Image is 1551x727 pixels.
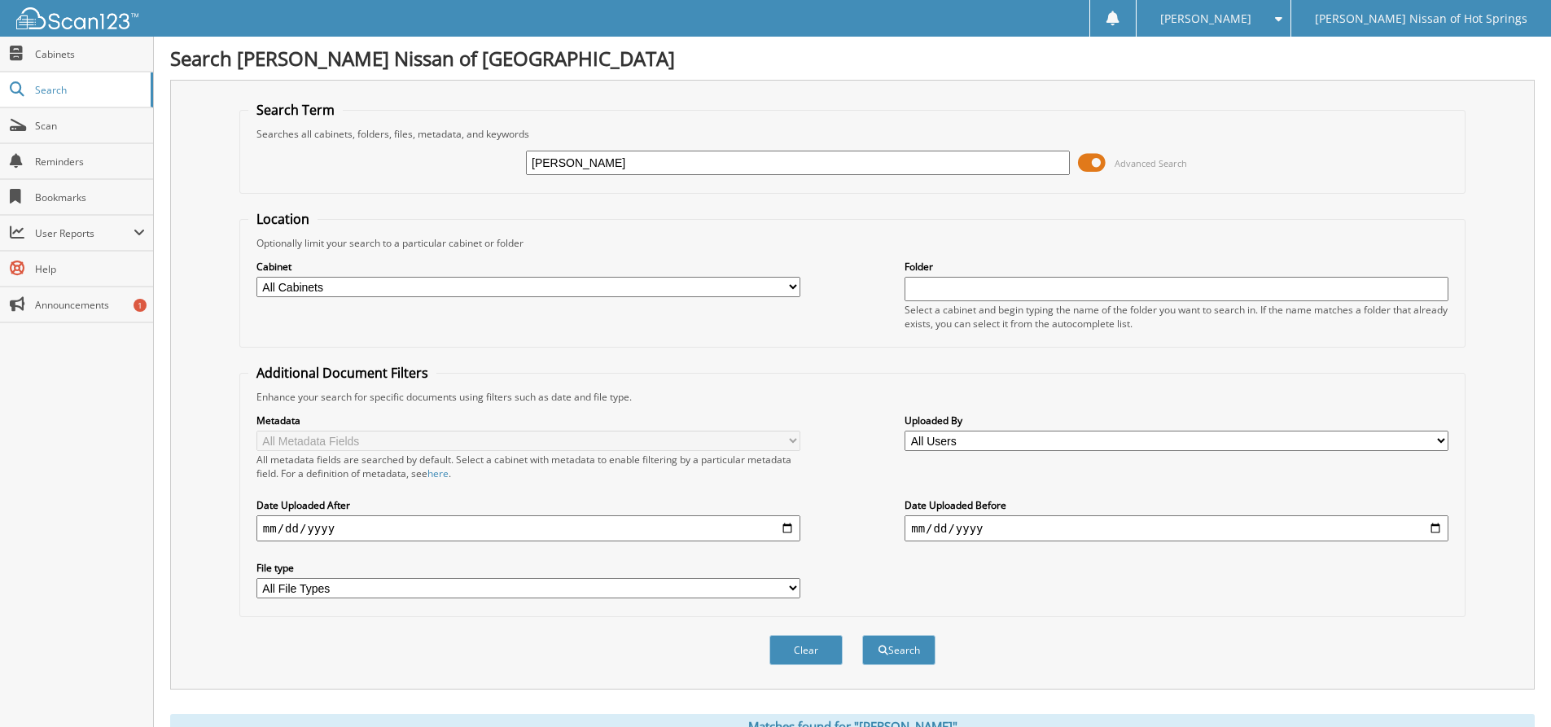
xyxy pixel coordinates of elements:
[35,298,145,312] span: Announcements
[427,466,449,480] a: here
[905,303,1448,331] div: Select a cabinet and begin typing the name of the folder you want to search in. If the name match...
[248,236,1457,250] div: Optionally limit your search to a particular cabinet or folder
[35,226,134,240] span: User Reports
[35,47,145,61] span: Cabinets
[256,260,800,274] label: Cabinet
[248,101,343,119] legend: Search Term
[1160,14,1251,24] span: [PERSON_NAME]
[248,390,1457,404] div: Enhance your search for specific documents using filters such as date and file type.
[905,414,1448,427] label: Uploaded By
[35,191,145,204] span: Bookmarks
[256,515,800,541] input: start
[905,260,1448,274] label: Folder
[35,155,145,169] span: Reminders
[905,515,1448,541] input: end
[35,83,142,97] span: Search
[256,561,800,575] label: File type
[248,364,436,382] legend: Additional Document Filters
[1315,14,1527,24] span: [PERSON_NAME] Nissan of Hot Springs
[134,299,147,312] div: 1
[35,119,145,133] span: Scan
[905,498,1448,512] label: Date Uploaded Before
[256,498,800,512] label: Date Uploaded After
[248,210,318,228] legend: Location
[35,262,145,276] span: Help
[248,127,1457,141] div: Searches all cabinets, folders, files, metadata, and keywords
[256,453,800,480] div: All metadata fields are searched by default. Select a cabinet with metadata to enable filtering b...
[1115,157,1187,169] span: Advanced Search
[862,635,935,665] button: Search
[256,414,800,427] label: Metadata
[769,635,843,665] button: Clear
[16,7,138,29] img: scan123-logo-white.svg
[170,45,1535,72] h1: Search [PERSON_NAME] Nissan of [GEOGRAPHIC_DATA]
